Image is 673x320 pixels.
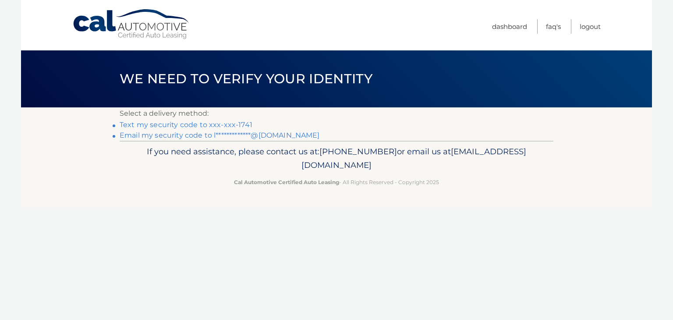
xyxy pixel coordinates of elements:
[120,71,372,87] span: We need to verify your identity
[120,121,252,129] a: Text my security code to xxx-xxx-1741
[120,107,553,120] p: Select a delivery method:
[580,19,601,34] a: Logout
[319,146,397,156] span: [PHONE_NUMBER]
[546,19,561,34] a: FAQ's
[125,178,548,187] p: - All Rights Reserved - Copyright 2025
[234,179,339,185] strong: Cal Automotive Certified Auto Leasing
[492,19,527,34] a: Dashboard
[125,145,548,173] p: If you need assistance, please contact us at: or email us at
[72,9,191,40] a: Cal Automotive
